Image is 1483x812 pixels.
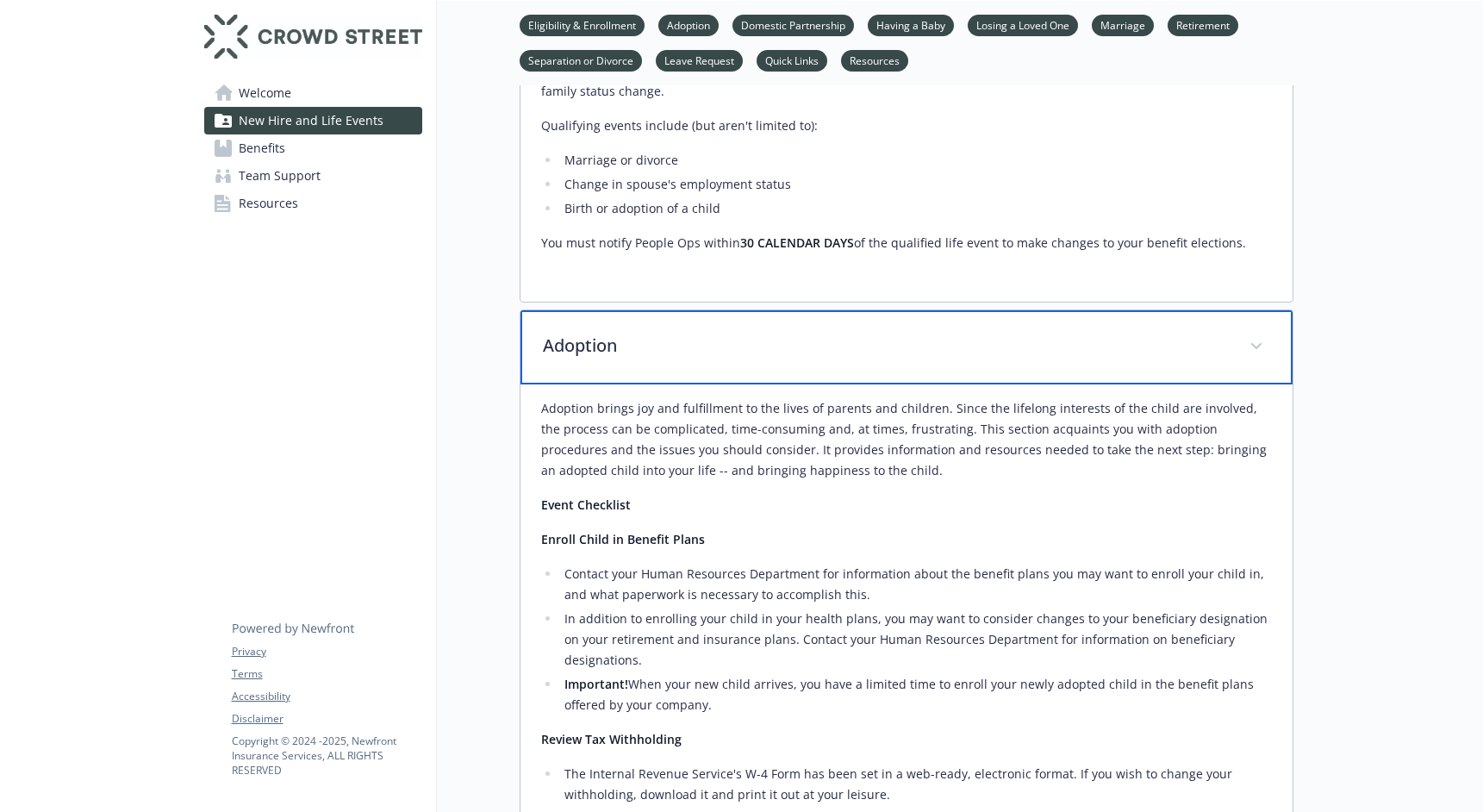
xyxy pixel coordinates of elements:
span: Resources [239,190,298,217]
p: Qualifying events include (but aren't limited to): [541,116,1272,136]
a: New Hire and Life Events [204,107,422,134]
p: Copyright © 2024 - 2025 , Newfront Insurance Services, ALL RIGHTS RESERVED [232,734,421,778]
li: Change in spouse's employment status [560,174,1272,195]
div: Adoption [520,310,1293,384]
a: Marriage [1092,16,1154,33]
li: Contact your Human Resources Department for information about the benefit plans you may want to e... [560,564,1272,605]
span: Team Support [239,162,321,190]
a: Separation or Divorce [520,52,642,68]
strong: Review Tax Withholding [541,731,682,747]
strong: Event Checklist [541,497,631,513]
li: The Internal Revenue Service's W-4 Form has been set in a web-ready, electronic format. If you wi... [560,764,1272,805]
a: Terms [232,666,421,682]
a: Accessibility [232,689,421,704]
p: Adoption brings joy and fulfillment to the lives of parents and children. Since the lifelong inte... [541,398,1272,481]
p: You must notify People Ops within of the qualified life event to make changes to your benefit ele... [541,233,1272,253]
span: Benefits [239,134,285,162]
a: Adoption [658,16,719,33]
li: Marriage or divorce [560,150,1272,171]
a: Losing a Loved One [968,16,1078,33]
li: When your new child arrives, you have a limited time to enroll your newly adopted child in the be... [560,674,1272,715]
li: Birth or adoption of a child [560,198,1272,219]
a: Eligibility & Enrollment [520,16,645,33]
a: Having a Baby [868,16,954,33]
a: Privacy [232,644,421,659]
a: Domestic Partnership [732,16,854,33]
a: Resources [204,190,422,217]
a: Disclaimer [232,711,421,727]
a: Benefits [204,134,422,162]
a: Resources [841,52,908,68]
span: Welcome [239,79,291,107]
p: Adoption [543,333,1229,359]
a: Welcome [204,79,422,107]
strong: Enroll Child in Benefit Plans [541,531,705,547]
li: In addition to enrolling your child in your health plans, you may want to consider changes to you... [560,609,1272,671]
span: New Hire and Life Events [239,107,383,134]
a: Quick Links [757,52,827,68]
a: Leave Request [656,52,743,68]
a: Team Support [204,162,422,190]
a: Retirement [1168,16,1238,33]
strong: 30 CALENDAR DAYS [740,234,854,251]
strong: Important! [564,676,628,692]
